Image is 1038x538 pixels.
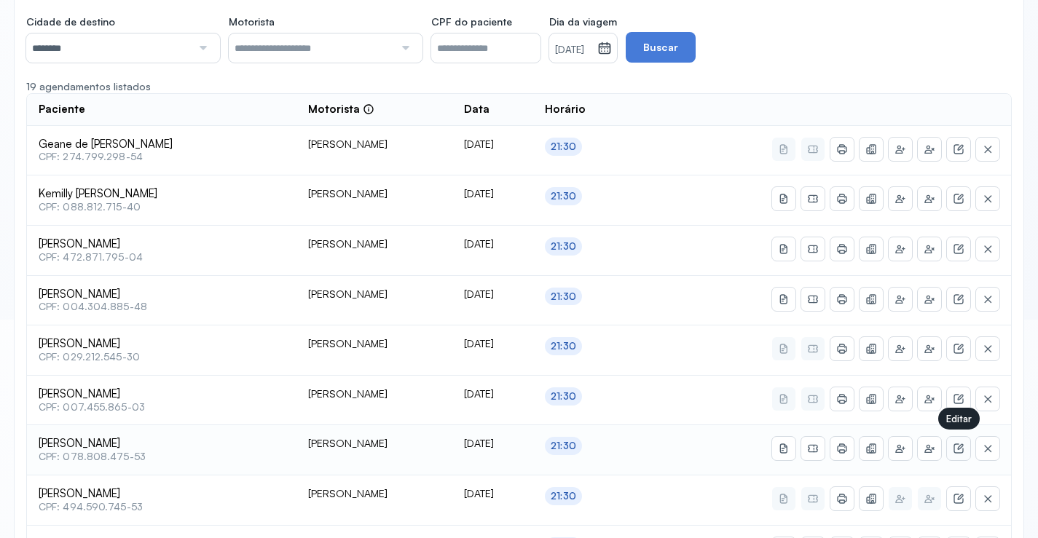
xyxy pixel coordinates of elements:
[464,187,522,200] div: [DATE]
[431,15,512,28] span: CPF do paciente
[551,240,576,253] div: 21:30
[551,440,576,452] div: 21:30
[308,288,441,301] div: [PERSON_NAME]
[551,190,576,202] div: 21:30
[551,141,576,153] div: 21:30
[308,138,441,151] div: [PERSON_NAME]
[39,138,285,151] span: Geane de [PERSON_NAME]
[626,32,696,63] button: Buscar
[26,15,115,28] span: Cidade de destino
[39,301,285,313] span: CPF: 004.304.885-48
[464,138,522,151] div: [DATE]
[39,337,285,351] span: [PERSON_NAME]
[39,237,285,251] span: [PERSON_NAME]
[551,290,576,303] div: 21:30
[308,437,441,450] div: [PERSON_NAME]
[39,487,285,501] span: [PERSON_NAME]
[39,401,285,414] span: CPF: 007.455.865-03
[464,237,522,250] div: [DATE]
[39,437,285,451] span: [PERSON_NAME]
[308,237,441,250] div: [PERSON_NAME]
[545,103,586,116] span: Horário
[39,103,85,116] span: Paciente
[39,151,285,163] span: CPF: 274.799.298-54
[39,201,285,213] span: CPF: 088.812.715-40
[39,501,285,513] span: CPF: 494.590.745-53
[26,80,1012,93] div: 19 agendamentos listados
[308,387,441,400] div: [PERSON_NAME]
[464,437,522,450] div: [DATE]
[308,487,441,500] div: [PERSON_NAME]
[464,288,522,301] div: [DATE]
[464,387,522,400] div: [DATE]
[555,43,591,58] small: [DATE]
[39,387,285,401] span: [PERSON_NAME]
[464,487,522,500] div: [DATE]
[39,251,285,264] span: CPF: 472.871.795-04
[549,15,617,28] span: Dia da viagem
[551,390,576,403] div: 21:30
[308,337,441,350] div: [PERSON_NAME]
[229,15,275,28] span: Motorista
[464,337,522,350] div: [DATE]
[39,351,285,363] span: CPF: 029.212.545-30
[551,340,576,352] div: 21:30
[39,288,285,301] span: [PERSON_NAME]
[308,187,441,200] div: [PERSON_NAME]
[308,103,374,116] div: Motorista
[39,451,285,463] span: CPF: 078.808.475-53
[551,490,576,502] div: 21:30
[464,103,489,116] span: Data
[39,187,285,201] span: Kemilly [PERSON_NAME]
